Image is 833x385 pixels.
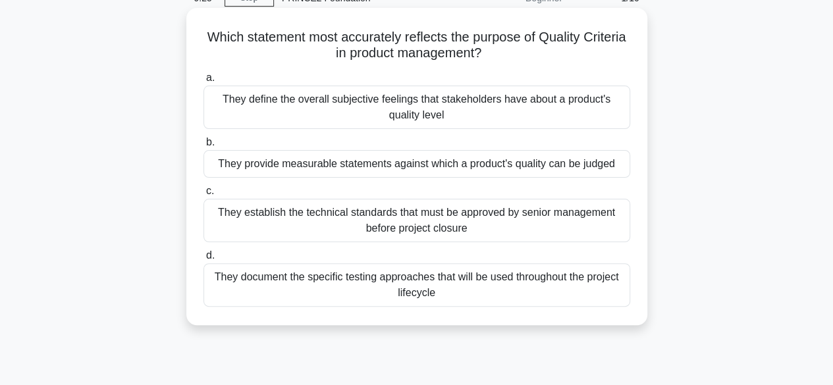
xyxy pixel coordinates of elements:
div: They provide measurable statements against which a product's quality can be judged [203,150,630,178]
span: b. [206,136,215,147]
span: a. [206,72,215,83]
div: They establish the technical standards that must be approved by senior management before project ... [203,199,630,242]
span: d. [206,249,215,261]
div: They document the specific testing approaches that will be used throughout the project lifecycle [203,263,630,307]
h5: Which statement most accurately reflects the purpose of Quality Criteria in product management? [202,29,631,62]
div: They define the overall subjective feelings that stakeholders have about a product's quality level [203,86,630,129]
span: c. [206,185,214,196]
